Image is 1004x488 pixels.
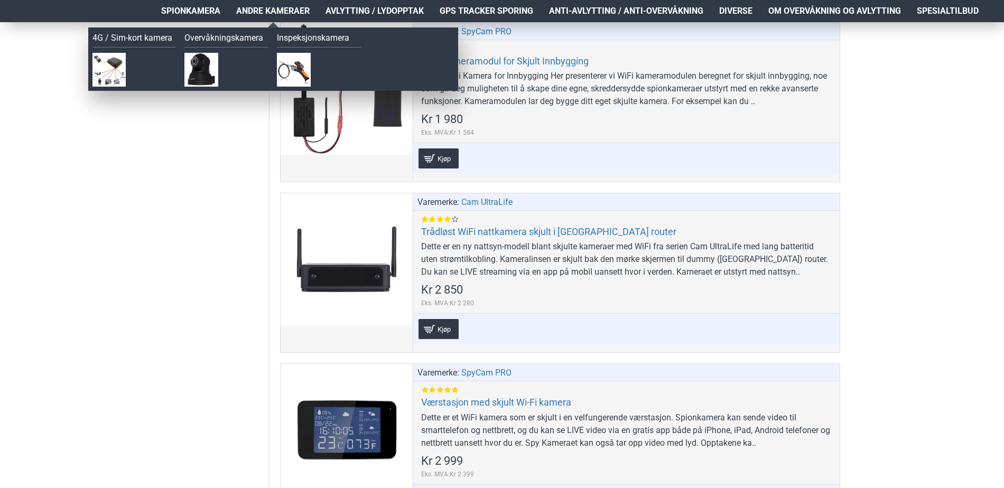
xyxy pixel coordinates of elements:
[461,196,513,209] a: Cam UltraLife
[435,155,453,162] span: Kjøp
[92,32,176,48] a: 4G / Sim-kort kamera
[281,23,413,155] a: WiFi Kameramodul for Skjult Innbygging WiFi Kameramodul for Skjult Innbygging
[421,411,832,449] div: Dette er et WiFi kamera som er skjult i en velfungerende værstasjon. Spionkamera kan sende video ...
[549,5,703,17] span: Anti-avlytting / Anti-overvåkning
[421,284,463,296] span: Kr 2 850
[421,298,474,308] span: Eks. MVA:Kr 2 280
[92,53,126,87] img: 4G / Sim-kort kamera
[435,326,453,333] span: Kjøp
[421,128,474,137] span: Eks. MVA:Kr 1 584
[417,367,459,379] span: Varemerke:
[768,5,901,17] span: Om overvåkning og avlytting
[161,5,220,17] span: Spionkamera
[421,455,463,467] span: Kr 2 999
[236,5,310,17] span: Andre kameraer
[277,53,311,87] img: Inspeksjonskamera
[421,396,571,408] a: Værstasjon med skjult Wi-Fi kamera
[184,53,218,87] img: Overvåkningskamera
[461,25,512,38] a: SpyCam PRO
[277,32,361,48] a: Inspeksjonskamera
[917,5,979,17] span: Spesialtilbud
[417,196,459,209] span: Varemerke:
[421,70,832,108] div: Skjult WiFi Kamera for Innbygging Her presenterer vi WiFi kameramodulen beregnet for skjult innby...
[461,367,512,379] a: SpyCam PRO
[719,5,752,17] span: Diverse
[421,240,832,278] div: Dette er en ny nattsyn-modell blant skjulte kameraer med WiFi fra serien Cam UltraLife med lang b...
[421,114,463,125] span: Kr 1 980
[421,226,676,238] a: Trådløst WiFi nattkamera skjult i [GEOGRAPHIC_DATA] router
[440,5,533,17] span: GPS Tracker Sporing
[417,25,459,38] span: Varemerke:
[281,193,413,325] a: Trådløst WiFi nattkamera skjult i falsk router Trådløst WiFi nattkamera skjult i falsk router
[421,470,474,479] span: Eks. MVA:Kr 2 399
[421,55,589,67] a: WiFi Kameramodul for Skjult Innbygging
[326,5,424,17] span: Avlytting / Lydopptak
[184,32,268,48] a: Overvåkningskamera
